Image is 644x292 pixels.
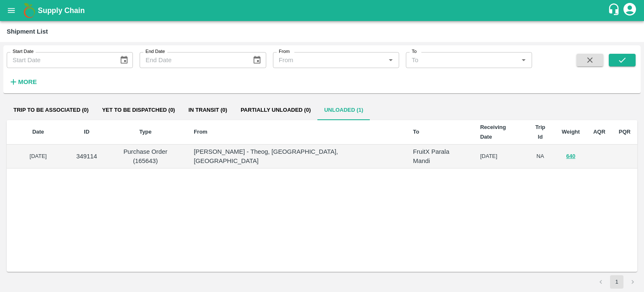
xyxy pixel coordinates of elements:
[7,145,70,169] td: [DATE]
[593,275,641,289] nav: pagination navigation
[413,147,467,166] p: FruitX Parala Mandi
[38,6,85,15] b: Supply Chain
[622,2,637,19] div: account of current user
[562,129,580,135] b: Weight
[7,75,39,89] button: More
[139,129,151,135] b: Type
[21,2,38,19] img: logo
[413,129,419,135] b: To
[145,48,165,55] label: End Date
[84,129,89,135] b: ID
[412,48,417,55] label: To
[566,152,575,161] button: 640
[7,52,113,68] input: Start Date
[7,100,95,120] button: Trip to be associated (0)
[194,147,400,166] p: [PERSON_NAME] - Theog, [GEOGRAPHIC_DATA], [GEOGRAPHIC_DATA]
[535,124,545,139] b: Trip Id
[95,100,182,120] button: Yet to be dispatched (0)
[619,129,631,135] b: PQR
[7,26,48,37] div: Shipment List
[473,145,525,169] td: [DATE]
[249,52,265,68] button: Choose date
[234,100,317,120] button: Partially Unloaded (0)
[76,152,97,161] p: 349114
[38,5,608,16] a: Supply Chain
[608,3,622,18] div: customer-support
[525,145,555,169] td: NA
[32,129,44,135] b: Date
[18,79,37,85] strong: More
[116,52,132,68] button: Choose date
[194,129,208,135] b: From
[317,100,370,120] button: Unloaded (1)
[2,1,21,20] button: open drawer
[518,55,529,66] button: Open
[111,147,181,166] p: Purchase Order (165643)
[279,48,290,55] label: From
[610,275,623,289] button: page 1
[593,129,605,135] b: AQR
[480,124,506,139] b: Receiving Date
[140,52,246,68] input: End Date
[275,55,383,66] input: From
[13,48,34,55] label: Start Date
[182,100,234,120] button: In transit (0)
[408,55,516,66] input: To
[385,55,396,66] button: Open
